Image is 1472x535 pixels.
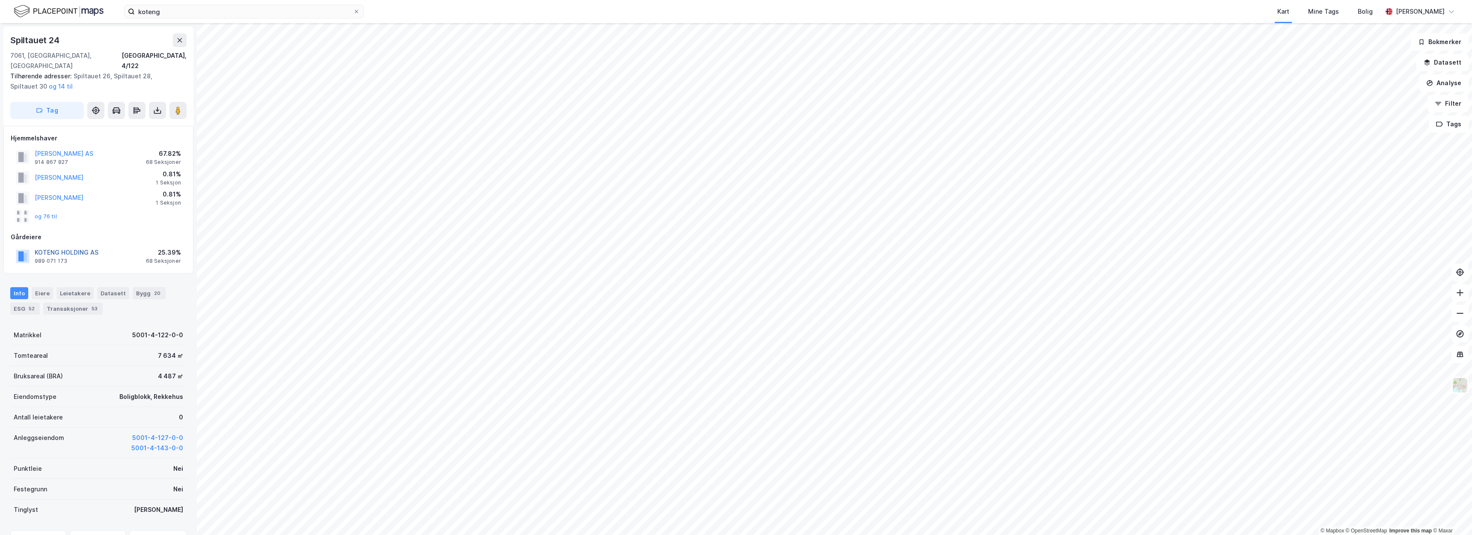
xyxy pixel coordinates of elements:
[173,484,183,494] div: Nei
[10,71,180,92] div: Spiltauet 26, Spiltauet 28, Spiltauet 30
[146,159,181,166] div: 68 Seksjoner
[10,51,122,71] div: 7061, [GEOGRAPHIC_DATA], [GEOGRAPHIC_DATA]
[1277,6,1289,17] div: Kart
[132,433,183,443] button: 5001-4-127-0-0
[122,51,187,71] div: [GEOGRAPHIC_DATA], 4/122
[173,464,183,474] div: Nei
[14,392,56,402] div: Eiendomstype
[14,351,48,361] div: Tomteareal
[10,287,28,299] div: Info
[11,232,186,242] div: Gårdeiere
[1358,6,1373,17] div: Bolig
[156,179,181,186] div: 1 Seksjon
[14,330,42,340] div: Matrikkel
[156,199,181,206] div: 1 Seksjon
[10,72,74,80] span: Tilhørende adresser:
[146,149,181,159] div: 67.82%
[156,189,181,199] div: 0.81%
[119,392,183,402] div: Boligblokk, Rekkehus
[134,505,183,515] div: [PERSON_NAME]
[11,133,186,143] div: Hjemmelshaver
[97,287,129,299] div: Datasett
[146,258,181,265] div: 68 Seksjoner
[32,287,53,299] div: Eiere
[10,102,84,119] button: Tag
[1411,33,1469,51] button: Bokmerker
[35,258,67,265] div: 989 071 173
[1429,494,1472,535] div: Kontrollprogram for chat
[43,303,103,315] div: Transaksjoner
[131,443,183,453] button: 5001-4-143-0-0
[1419,74,1469,92] button: Analyse
[10,33,61,47] div: Spiltauet 24
[158,351,183,361] div: 7 634 ㎡
[14,371,63,381] div: Bruksareal (BRA)
[1429,494,1472,535] iframe: Chat Widget
[1308,6,1339,17] div: Mine Tags
[10,303,40,315] div: ESG
[1452,377,1468,393] img: Z
[1389,528,1432,534] a: Improve this map
[135,5,353,18] input: Søk på adresse, matrikkel, gårdeiere, leietakere eller personer
[1346,528,1387,534] a: OpenStreetMap
[133,287,166,299] div: Bygg
[35,159,68,166] div: 914 867 827
[152,289,162,297] div: 20
[132,330,183,340] div: 5001-4-122-0-0
[14,412,63,422] div: Antall leietakere
[156,169,181,179] div: 0.81%
[14,484,47,494] div: Festegrunn
[1427,95,1469,112] button: Filter
[14,505,38,515] div: Tinglyst
[90,304,99,313] div: 53
[1396,6,1445,17] div: [PERSON_NAME]
[146,247,181,258] div: 25.39%
[14,4,104,19] img: logo.f888ab2527a4732fd821a326f86c7f29.svg
[179,412,183,422] div: 0
[14,433,64,443] div: Anleggseiendom
[56,287,94,299] div: Leietakere
[14,464,42,474] div: Punktleie
[1416,54,1469,71] button: Datasett
[158,371,183,381] div: 4 487 ㎡
[1429,116,1469,133] button: Tags
[1321,528,1344,534] a: Mapbox
[27,304,36,313] div: 52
